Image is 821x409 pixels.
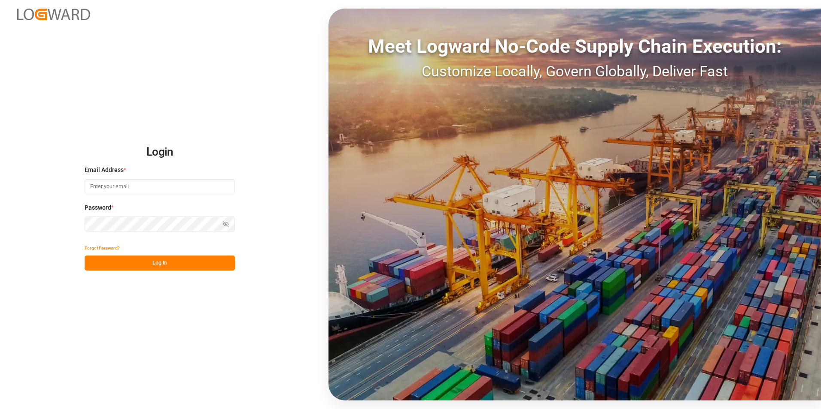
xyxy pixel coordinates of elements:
[85,138,235,166] h2: Login
[85,203,111,212] span: Password
[85,256,235,271] button: Log In
[328,32,821,60] div: Meet Logward No-Code Supply Chain Execution:
[328,60,821,82] div: Customize Locally, Govern Globally, Deliver Fast
[85,165,124,174] span: Email Address
[17,9,90,20] img: Logward_new_orange.png
[85,241,120,256] button: Forgot Password?
[85,179,235,194] input: Enter your email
